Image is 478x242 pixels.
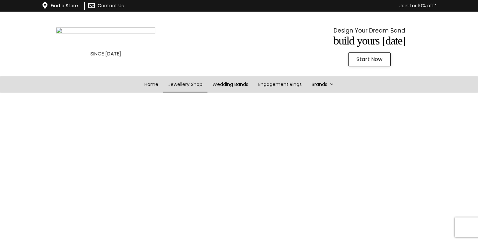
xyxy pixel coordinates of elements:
a: Contact Us [98,2,124,9]
a: Engagement Rings [253,76,307,93]
a: Jewellery Shop [163,76,207,93]
span: Build Yours [DATE] [334,35,406,47]
p: SINCE [DATE] [17,49,195,58]
a: Brands [307,76,339,93]
p: Design Your Dream Band [280,26,458,36]
p: Join for 10% off* [163,2,437,10]
a: Start Now [348,52,391,66]
a: Find a Store [51,2,78,9]
a: Home [139,76,163,93]
a: Wedding Bands [207,76,253,93]
span: Start Now [357,57,382,62]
